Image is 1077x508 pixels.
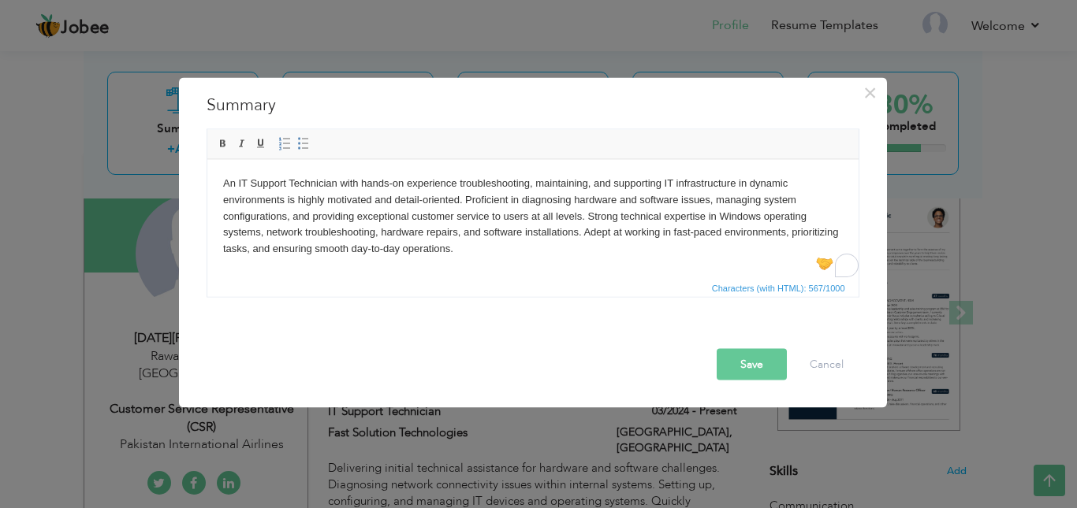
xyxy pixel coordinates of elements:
[858,80,883,105] button: Close
[214,135,232,152] a: Bold
[863,78,877,106] span: ×
[233,135,251,152] a: Italic
[717,348,787,380] button: Save
[709,280,848,295] span: Characters (with HTML): 567/1000
[709,280,850,295] div: Statistics
[207,93,859,117] h3: Summary
[252,135,270,152] a: Underline
[794,348,859,380] button: Cancel
[207,159,859,277] iframe: Rich Text Editor, summaryEditor
[276,135,293,152] a: Insert/Remove Numbered List
[295,135,312,152] a: Insert/Remove Bulleted List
